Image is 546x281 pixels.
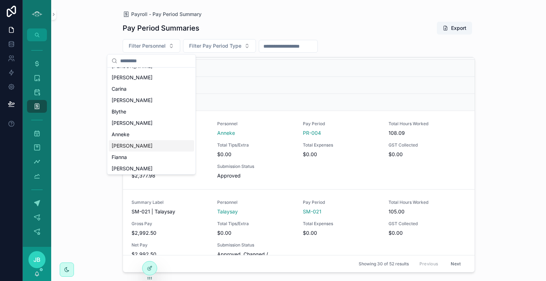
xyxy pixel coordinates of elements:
span: [PERSON_NAME] [112,97,152,104]
span: $2,992.50 [132,251,209,258]
span: Personnel [217,200,294,205]
h1: Pay Period Summaries [123,23,199,33]
span: JB [33,255,41,264]
span: Pay Period [303,121,380,127]
span: Total Expenses [303,142,380,148]
span: SM-021 | Talaysay [132,208,209,215]
a: Summary LabelSM-021 | TalaysayPersonnelTalaysayPay PeriodSM-021Total Hours Worked105.00Gross Pay$... [123,189,475,275]
span: Filter Personnel [129,42,166,49]
span: $2,377.98 [132,172,209,179]
span: GST Collected [389,142,466,148]
a: Anneke [217,129,235,137]
span: GST Collected [389,221,466,227]
a: SM-021 [303,208,321,215]
span: Showing 30 of 52 results [359,261,409,267]
span: Fianna [112,154,127,161]
span: Personnel [217,121,294,127]
span: Total Tips/Extra [217,221,294,227]
span: [PERSON_NAME] [112,74,152,81]
span: $0.00 [389,229,466,237]
span: Blythe [112,108,126,115]
span: Total Expenses [303,221,380,227]
span: 108.09 [389,129,466,137]
span: Total Tips/Extra [217,142,294,148]
button: Next [446,258,466,269]
span: Submission Status [217,242,294,248]
button: Select Button [123,39,180,53]
a: Talaysay [217,208,238,215]
span: Net Pay [132,242,209,248]
span: Approved, Changed / Removed, Submitted [217,251,294,265]
button: Export [437,22,472,35]
div: scrollable content [23,41,51,247]
a: Payroll - Pay Period Summary [123,11,202,18]
img: App logo [31,9,43,20]
span: [PERSON_NAME] [112,120,152,127]
span: $0.00 [389,151,466,158]
span: $0.00 [303,151,380,158]
a: Summary LabelPR-004 | AnnekePersonnelAnnekePay PeriodPR-004Total Hours Worked108.09Gross Pay$2,37... [123,111,475,189]
span: Total Hours Worked [389,200,466,205]
span: Submission Status [217,164,294,169]
span: Payroll - Pay Period Summary [131,11,202,18]
span: 105.00 [389,208,466,215]
span: Filter Pay Period Type [189,42,241,49]
span: Approved [217,172,294,179]
span: Pay Period [303,200,380,205]
span: Carina [112,85,127,92]
span: [PERSON_NAME] [112,165,152,172]
span: $0.00 [217,229,294,237]
div: Suggestions [107,68,196,174]
span: Gross Pay [132,221,209,227]
span: $0.00 [217,151,294,158]
span: $2,992.50 [132,229,209,237]
span: Total Hours Worked [389,121,466,127]
span: [PERSON_NAME] [112,142,152,149]
a: PR-004 [303,129,321,137]
button: Select Button [183,39,256,53]
span: Summary Label [132,200,209,205]
span: Anneke [112,131,129,138]
span: $0.00 [303,229,380,237]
